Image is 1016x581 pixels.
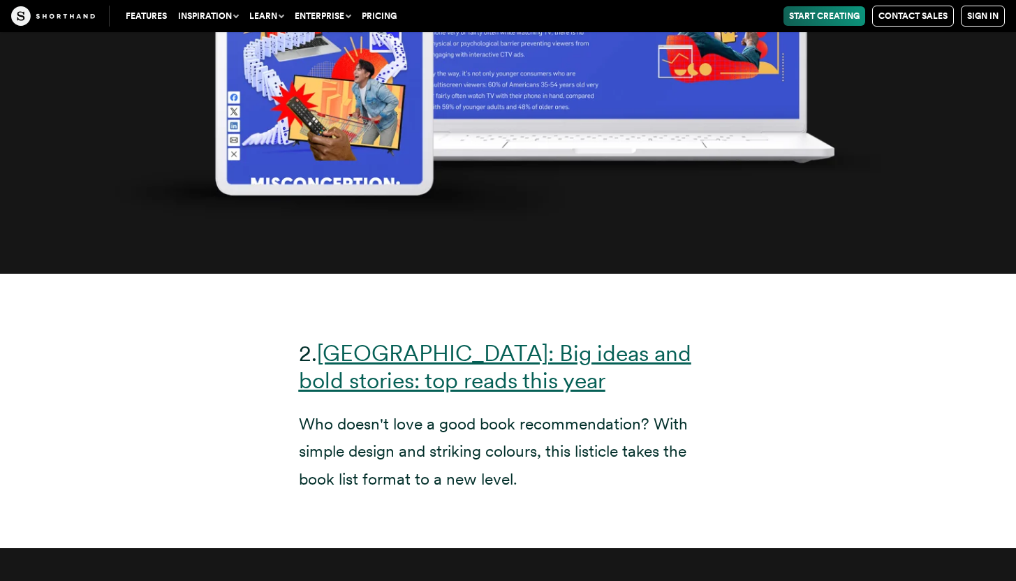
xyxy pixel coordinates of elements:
[961,6,1005,27] a: Sign in
[244,6,289,26] button: Learn
[356,6,402,26] a: Pricing
[783,6,865,26] a: Start Creating
[299,411,718,492] p: Who doesn't love a good book recommendation? With simple design and striking colours, this listic...
[120,6,172,26] a: Features
[289,6,356,26] button: Enterprise
[299,339,691,394] a: [GEOGRAPHIC_DATA]: Big ideas and bold stories: top reads this year
[172,6,244,26] button: Inspiration
[872,6,954,27] a: Contact Sales
[11,6,95,26] img: The Craft
[299,340,718,394] h3: 2.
